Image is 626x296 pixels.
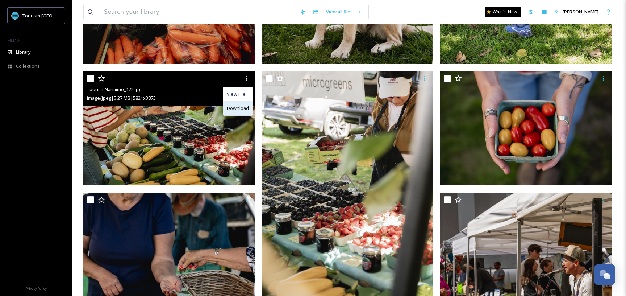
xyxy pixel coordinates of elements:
[100,4,296,20] input: Search your library
[83,71,255,185] img: TourismNanaimo_122.jpg
[22,12,87,19] span: Tourism [GEOGRAPHIC_DATA]
[485,7,521,17] a: What's New
[322,5,365,19] a: View all files
[7,37,20,43] span: MEDIA
[563,8,598,15] span: [PERSON_NAME]
[227,105,249,112] span: Download
[16,49,30,55] span: Library
[440,71,612,185] img: TourismNanaimo_120.jpg
[26,286,47,291] span: Privacy Policy
[87,86,141,92] span: TourismNanaimo_122.jpg
[26,284,47,292] a: Privacy Policy
[227,91,246,98] span: View File
[551,5,602,19] a: [PERSON_NAME]
[16,63,40,70] span: Collections
[594,264,615,285] button: Open Chat
[12,12,19,19] img: tourism_nanaimo_logo.jpeg
[87,95,156,101] span: image/jpeg | 5.27 MB | 5821 x 3873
